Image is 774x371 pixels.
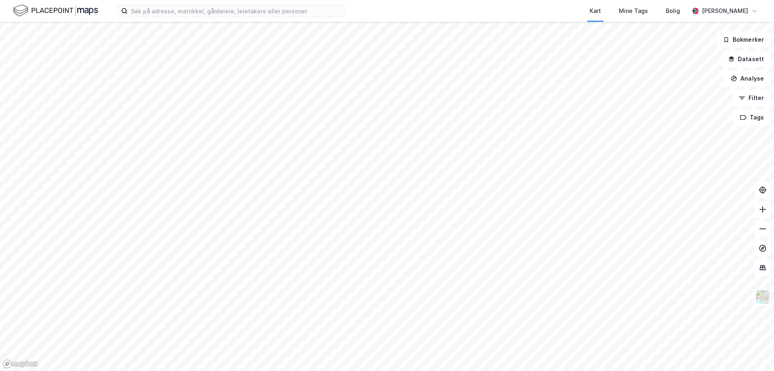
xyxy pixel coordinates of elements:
div: Bolig [666,6,680,16]
div: Mine Tags [619,6,648,16]
div: [PERSON_NAME] [702,6,748,16]
input: Søk på adresse, matrikkel, gårdeiere, leietakere eller personer [128,5,344,17]
div: Kart [590,6,601,16]
img: logo.f888ab2527a4732fd821a326f86c7f29.svg [13,4,98,18]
